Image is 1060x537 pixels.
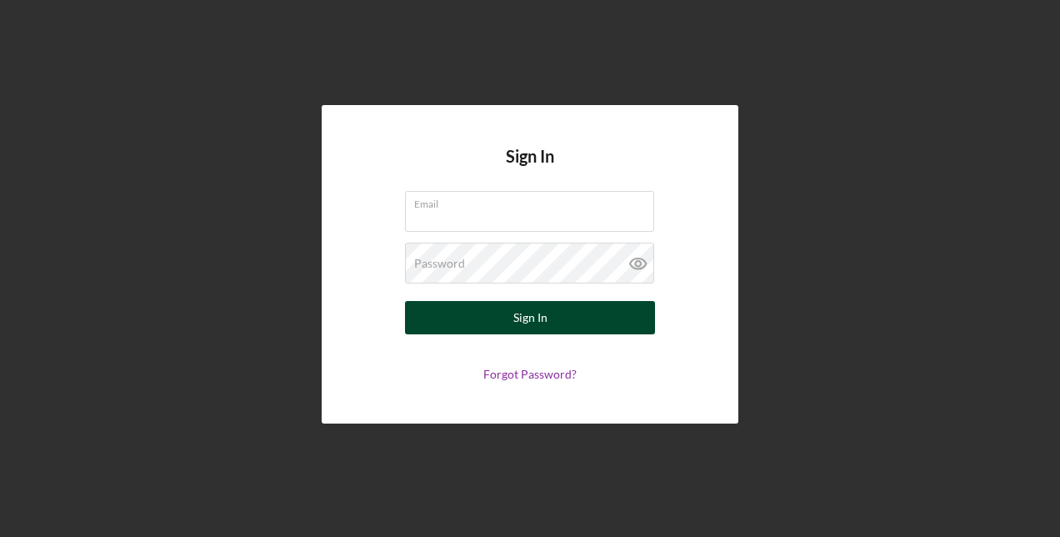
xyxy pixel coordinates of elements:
button: Sign In [405,301,655,334]
h4: Sign In [506,147,554,191]
label: Password [414,257,465,270]
label: Email [414,192,654,210]
a: Forgot Password? [483,367,577,381]
div: Sign In [513,301,547,334]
